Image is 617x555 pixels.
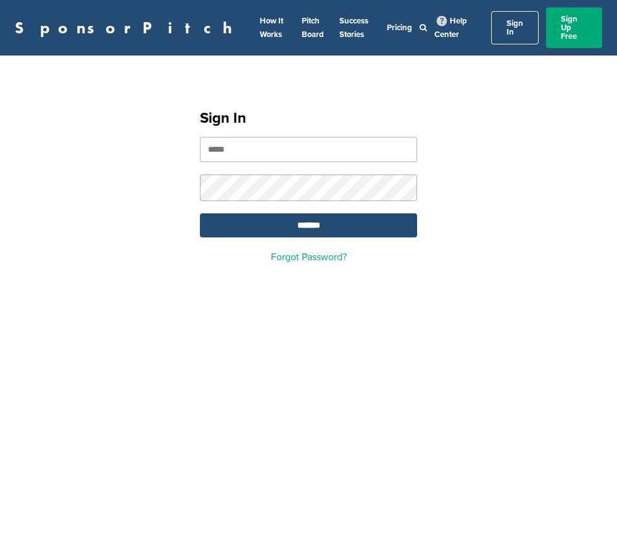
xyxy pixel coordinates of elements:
a: Pitch Board [302,16,324,39]
a: How It Works [260,16,283,39]
h1: Sign In [200,107,417,129]
a: SponsorPitch [15,20,240,36]
a: Help Center [434,14,467,42]
a: Forgot Password? [271,251,347,263]
iframe: Button to launch messaging window [568,506,607,545]
a: Sign Up Free [546,7,602,48]
a: Sign In [491,11,539,44]
a: Success Stories [339,16,368,39]
a: Pricing [387,23,412,33]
